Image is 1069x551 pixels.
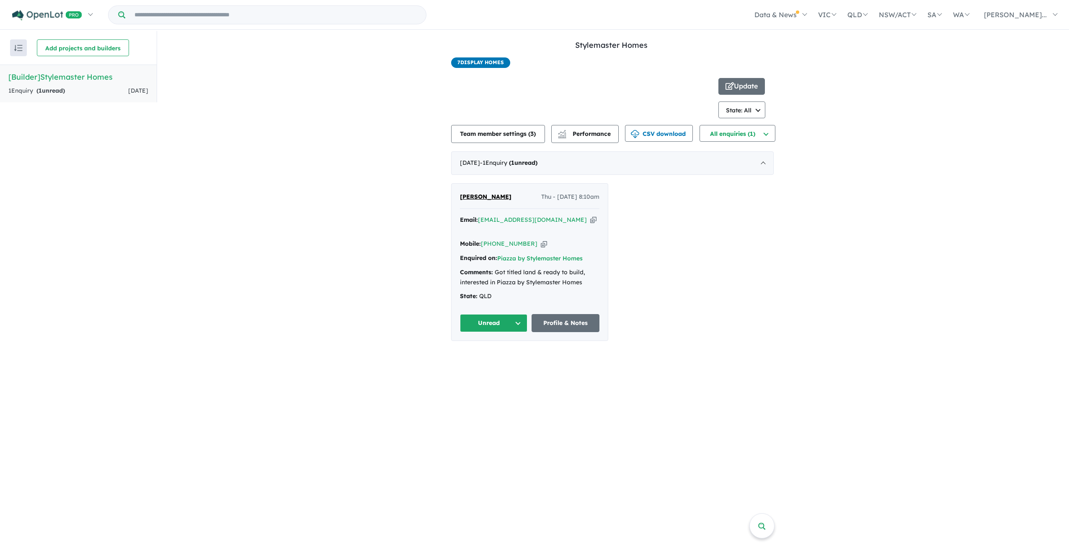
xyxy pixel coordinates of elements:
[14,45,23,51] img: sort.svg
[718,101,766,118] button: State: All
[460,254,497,262] strong: Enquired on:
[509,159,537,166] strong: ( unread)
[478,216,587,224] a: [EMAIL_ADDRESS][DOMAIN_NAME]
[451,125,545,143] button: Team member settings (3)
[575,40,648,50] a: Stylemaster Homes
[481,240,537,247] a: [PHONE_NUMBER]
[460,268,493,276] strong: Comments:
[460,216,478,224] strong: Email:
[558,130,565,135] img: line-chart.svg
[451,151,774,175] div: [DATE]
[559,130,611,138] span: Performance
[460,240,481,247] strong: Mobile:
[451,57,510,68] span: 7 Display Homes
[460,291,599,301] div: QLD
[460,268,599,288] div: Got titled land & ready to build, interested in Piazza by Stylemaster Homes
[36,87,65,94] strong: ( unread)
[558,133,566,138] img: bar-chart.svg
[625,125,693,142] button: CSV download
[12,10,82,21] img: Openlot PRO Logo White
[497,254,583,263] button: Piazza by Stylemaster Homes
[532,314,599,332] a: Profile & Notes
[8,71,148,83] h5: [Builder] Stylemaster Homes
[460,192,511,202] a: [PERSON_NAME]
[984,10,1047,19] span: [PERSON_NAME]...
[37,39,129,56] button: Add projects and builders
[631,130,639,138] img: download icon
[39,87,42,94] span: 1
[128,87,148,94] span: [DATE]
[460,292,478,300] strong: State:
[718,78,765,95] button: Update
[530,130,534,138] span: 3
[551,125,619,143] button: Performance
[8,86,65,96] div: 1 Enquir y
[480,159,537,166] span: - 1 Enquir y
[541,239,547,248] button: Copy
[460,314,528,332] button: Unread
[497,255,583,262] a: Piazza by Stylemaster Homes
[127,6,424,24] input: Try estate name, suburb, builder or developer
[700,125,775,142] button: All enquiries (1)
[590,216,596,224] button: Copy
[541,192,599,202] span: Thu - [DATE] 8:10am
[460,193,511,200] span: [PERSON_NAME]
[511,159,514,166] span: 1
